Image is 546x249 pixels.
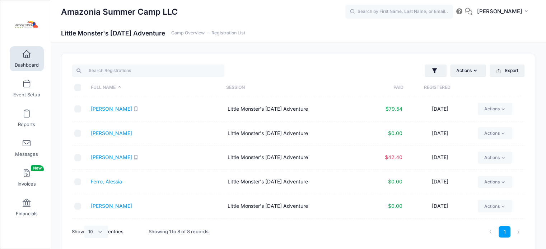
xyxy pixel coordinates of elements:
button: Export [490,64,524,77]
span: Messages [15,151,38,157]
td: Little Monster's [DATE] Adventure [224,97,361,121]
th: Full Name: activate to sort column descending [87,78,223,97]
td: [DATE] [406,194,474,219]
h1: Little Monster's [DATE] Adventure [61,29,245,37]
a: Reports [10,106,44,131]
a: Registration List [211,30,245,36]
button: [PERSON_NAME] [472,4,535,20]
td: [DATE] [406,97,474,121]
span: Invoices [18,181,36,187]
span: [PERSON_NAME] [477,8,522,15]
td: [DATE] [406,121,474,146]
a: Messages [10,135,44,161]
a: Dashboard [10,46,44,71]
td: [DATE] [406,219,474,243]
a: Event Setup [10,76,44,101]
span: New [31,165,44,171]
a: 1 [499,226,510,238]
td: Little Monster's [DATE] Adventure [224,170,361,194]
label: Show entries [72,226,123,238]
td: Little Monster's [DATE] Adventure [224,219,361,243]
a: [PERSON_NAME] [91,203,132,209]
span: $0.00 [388,130,402,136]
i: SMS enabled [134,155,138,159]
td: [DATE] [406,170,474,194]
select: Showentries [84,226,108,238]
td: Little Monster's [DATE] Adventure [224,194,361,219]
th: Session: activate to sort column ascending [223,78,358,97]
input: Search by First Name, Last Name, or Email... [345,5,453,19]
a: InvoicesNew [10,165,44,190]
a: Ferro, Alessia [91,178,122,185]
th: Paid: activate to sort column ascending [358,78,403,97]
a: Camp Overview [171,30,205,36]
span: $0.00 [388,203,402,209]
span: Financials [16,211,38,217]
td: Little Monster's [DATE] Adventure [224,145,361,170]
span: $42.40 [385,154,402,160]
a: [PERSON_NAME] [91,154,132,160]
span: Event Setup [13,92,40,98]
a: Amazonia Summer Camp LLC [0,8,51,42]
input: Search Registrations [72,64,224,77]
a: [PERSON_NAME] [91,130,132,136]
img: Amazonia Summer Camp LLC [12,11,39,38]
td: [DATE] [406,145,474,170]
span: $0.00 [388,178,402,185]
span: Dashboard [15,62,39,68]
a: Actions [478,127,512,139]
button: Actions [450,64,486,77]
span: Reports [18,121,35,128]
a: Actions [478,103,512,115]
a: [PERSON_NAME] [91,106,132,112]
a: Financials [10,195,44,220]
a: Actions [478,200,512,212]
a: Actions [478,152,512,164]
i: SMS enabled [134,106,138,111]
h1: Amazonia Summer Camp LLC [61,4,178,20]
th: Registered: activate to sort column ascending [403,78,471,97]
div: Showing 1 to 8 of 8 records [149,224,209,240]
a: Actions [478,176,512,188]
td: Little Monster's [DATE] Adventure [224,121,361,146]
span: $79.54 [386,106,402,112]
